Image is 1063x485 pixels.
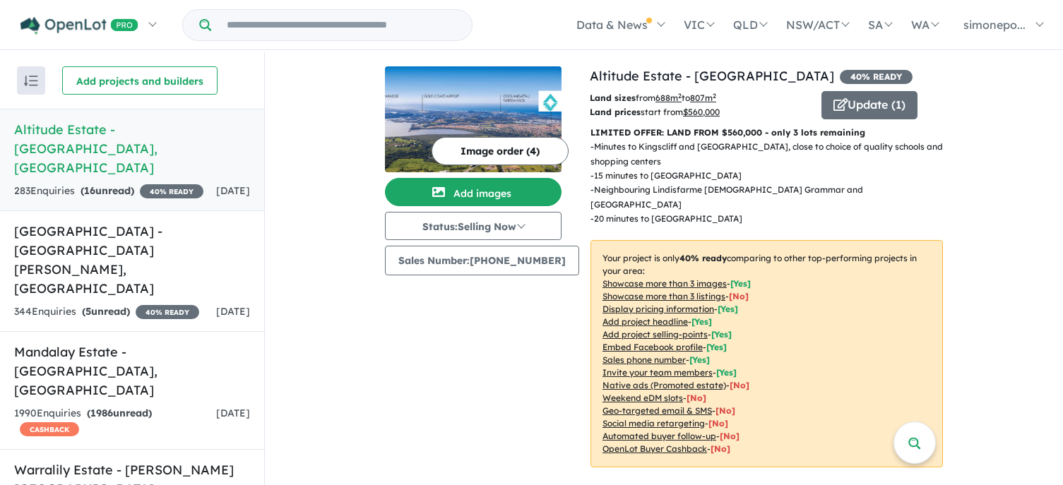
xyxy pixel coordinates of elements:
u: Geo-targeted email & SMS [602,405,712,416]
span: [DATE] [216,407,250,419]
u: Add project headline [602,316,688,327]
span: [DATE] [216,305,250,318]
div: 344 Enquir ies [14,304,199,321]
u: Showcase more than 3 images [602,278,727,289]
button: Status:Selling Now [385,212,562,240]
span: to [682,92,716,103]
h5: [GEOGRAPHIC_DATA] - [GEOGRAPHIC_DATA][PERSON_NAME] , [GEOGRAPHIC_DATA] [14,222,250,298]
img: sort.svg [24,76,38,86]
span: 5 [85,305,91,318]
span: [No] [687,393,706,403]
span: CASHBACK [20,422,79,436]
span: [ No ] [729,291,749,301]
p: - Minutes to Kingscliff and [GEOGRAPHIC_DATA], close to choice of quality schools and shopping ce... [590,140,954,169]
u: Automated buyer follow-up [602,431,716,441]
span: 40 % READY [140,184,203,198]
u: Invite your team members [602,367,713,378]
u: Embed Facebook profile [602,342,703,352]
img: Openlot PRO Logo White [20,17,138,35]
span: 40 % READY [840,70,913,84]
p: - 20 minutes to [GEOGRAPHIC_DATA] [590,212,954,226]
p: - 15 minutes to [GEOGRAPHIC_DATA] [590,169,954,183]
span: simonepo... [963,18,1026,32]
span: [ Yes ] [718,304,738,314]
u: Showcase more than 3 listings [602,291,725,301]
div: 1990 Enquir ies [14,405,216,439]
strong: ( unread) [81,184,134,197]
h5: Altitude Estate - [GEOGRAPHIC_DATA] , [GEOGRAPHIC_DATA] [14,120,250,177]
p: - Neighbouring Lindisfarme [DEMOGRAPHIC_DATA] Grammar and [GEOGRAPHIC_DATA] [590,183,954,212]
span: [ Yes ] [730,278,751,289]
b: Land prices [590,107,641,117]
b: 40 % ready [679,253,727,263]
span: [ Yes ] [711,329,732,340]
span: [No] [730,380,749,390]
b: Land sizes [590,92,636,103]
sup: 2 [713,92,716,100]
u: Native ads (Promoted estate) [602,380,726,390]
button: Add projects and builders [62,66,218,95]
span: [No] [720,431,740,441]
img: Altitude Estate - Terranora [385,66,562,172]
strong: ( unread) [87,407,152,419]
button: Add images [385,178,562,206]
p: LIMITED OFFER: LAND FROM $560,000 - only 3 lots remaining [590,126,943,140]
span: 1986 [90,407,113,419]
u: 807 m [690,92,716,103]
u: Display pricing information [602,304,714,314]
sup: 2 [678,92,682,100]
span: [ Yes ] [706,342,727,352]
u: Social media retargeting [602,418,705,429]
span: [ Yes ] [716,367,737,378]
span: [No] [711,443,730,454]
u: Sales phone number [602,354,686,365]
a: Altitude Estate - [GEOGRAPHIC_DATA] [590,68,834,84]
button: Sales Number:[PHONE_NUMBER] [385,246,579,275]
u: OpenLot Buyer Cashback [602,443,707,454]
span: [DATE] [216,184,250,197]
u: Add project selling-points [602,329,708,340]
p: start from [590,105,811,119]
span: [No] [708,418,728,429]
u: Weekend eDM slots [602,393,683,403]
span: 16 [84,184,95,197]
u: $ 560,000 [683,107,720,117]
span: [No] [715,405,735,416]
p: Your project is only comparing to other top-performing projects in your area: - - - - - - - - - -... [590,240,943,467]
button: Image order (4) [432,137,569,165]
h5: Mandalay Estate - [GEOGRAPHIC_DATA] , [GEOGRAPHIC_DATA] [14,342,250,400]
span: [ Yes ] [689,354,710,365]
div: 283 Enquir ies [14,183,203,200]
u: 688 m [655,92,682,103]
button: Update (1) [821,91,917,119]
p: from [590,91,811,105]
input: Try estate name, suburb, builder or developer [214,10,469,40]
span: [ Yes ] [691,316,712,327]
strong: ( unread) [82,305,130,318]
span: 40 % READY [136,305,199,319]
